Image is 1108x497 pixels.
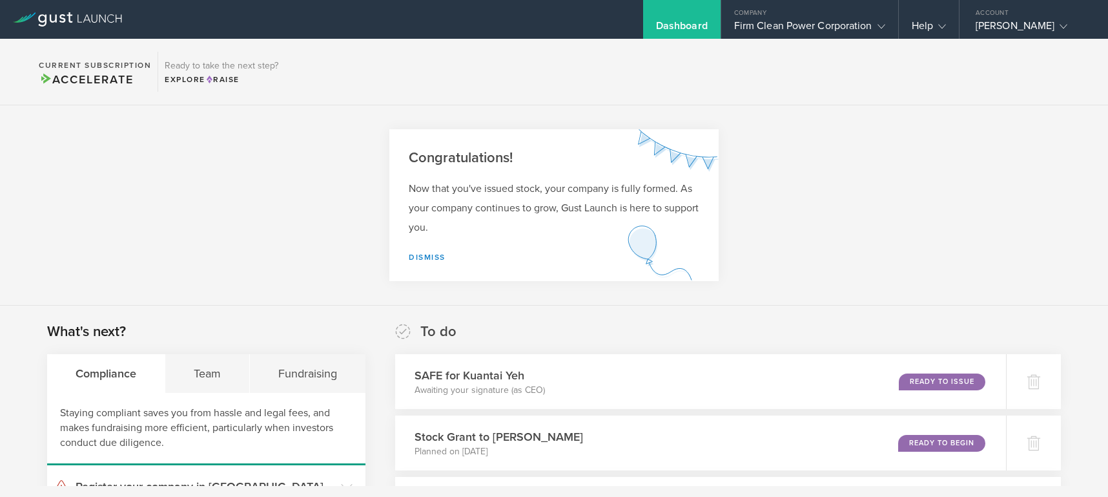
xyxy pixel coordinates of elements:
div: Fundraising [250,354,365,393]
div: [PERSON_NAME] [976,19,1085,39]
p: Planned on [DATE] [415,445,583,458]
span: Accelerate [39,72,133,87]
div: Stock Grant to [PERSON_NAME]Planned on [DATE]Ready to Begin [395,416,1006,471]
div: Ready to Issue [899,374,985,390]
p: Awaiting your signature (as CEO) [415,384,545,397]
div: Dashboard [656,19,708,39]
h3: Register your company in [GEOGRAPHIC_DATA] [76,478,334,495]
div: Staying compliant saves you from hassle and legal fees, and makes fundraising more efficient, par... [47,393,365,465]
h2: Current Subscription [39,61,151,69]
div: Ready to Begin [898,435,985,452]
div: Ready to take the next step?ExploreRaise [158,52,285,92]
h2: Congratulations! [409,149,699,167]
a: Dismiss [409,253,446,262]
h3: SAFE for Kuantai Yeh [415,367,545,384]
h3: Stock Grant to [PERSON_NAME] [415,428,583,445]
p: Now that you've issued stock, your company is fully formed. As your company continues to grow, Gu... [409,179,699,237]
div: Explore [165,74,278,85]
h2: What's next? [47,323,126,341]
div: Compliance [47,354,165,393]
div: Help [912,19,946,39]
div: SAFE for Kuantai YehAwaiting your signature (as CEO)Ready to Issue [395,354,1006,409]
h3: Ready to take the next step? [165,61,278,70]
h2: To do [420,323,457,341]
span: Raise [205,75,240,84]
div: Firm Clean Power Corporation [734,19,885,39]
div: Team [165,354,250,393]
